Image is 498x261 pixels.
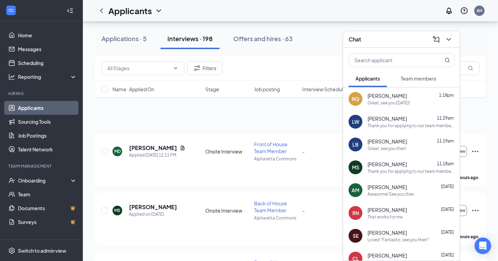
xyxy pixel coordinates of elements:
svg: MagnifyingGlass [468,65,473,71]
h1: Applicants [108,5,152,17]
a: SurveysCrown [18,215,77,229]
svg: ChevronDown [155,7,163,15]
svg: WorkstreamLogo [8,7,14,14]
svg: ComposeMessage [432,35,440,44]
h5: [PERSON_NAME] [129,144,177,152]
div: Onsite Interview [205,148,250,155]
div: Applied on [DATE] [129,211,177,218]
div: LW [352,118,359,125]
div: Awesome! See you then. [368,191,415,197]
h3: Chat [349,36,361,43]
svg: ChevronDown [173,65,178,71]
span: - [302,207,305,214]
a: Sourcing Tools [18,115,77,129]
span: Front of House Team Member [254,141,287,154]
div: Great, see you [DATE]! [368,100,410,106]
div: SE [353,232,359,239]
a: Talent Network [18,142,77,156]
span: [DATE] [441,252,454,258]
svg: Settings [8,247,15,254]
input: All Stages [107,64,170,72]
svg: Analysis [8,73,15,80]
span: [PERSON_NAME] [368,206,407,213]
div: Loved “Fantastic, see you then!” [368,237,430,243]
span: 11:18am [437,161,454,166]
a: Home [18,28,77,42]
div: Great, see you then! [368,146,406,151]
svg: Ellipses [471,147,479,156]
a: DocumentsCrown [18,201,77,215]
div: Open Intercom Messenger [475,237,491,254]
span: Interview Schedule [302,86,346,93]
a: Scheduling [18,56,77,70]
span: [DATE] [441,207,454,212]
h5: [PERSON_NAME] [129,203,177,211]
input: Search applicant [349,54,431,67]
span: 11:29am [437,115,454,121]
span: [PERSON_NAME] [368,229,407,236]
div: Onsite Interview [205,207,250,214]
div: RN [352,209,359,216]
div: MS [114,207,120,213]
a: Team [18,187,77,201]
svg: MagnifyingGlass [445,57,450,63]
svg: ChevronDown [445,35,453,44]
div: AM [352,187,359,194]
button: Filter Filters [187,61,222,75]
b: 3 hours ago [456,175,478,180]
div: Thank you for applying to our team member position at [DEMOGRAPHIC_DATA]-fil-A Alpharetta Commons... [368,168,454,174]
svg: Ellipses [471,206,479,215]
span: Back of House Team Member [254,200,287,213]
div: Reporting [18,73,77,80]
span: [DATE] [441,230,454,235]
svg: QuestionInfo [460,7,468,15]
div: MS [352,164,359,171]
div: NQ [352,95,359,102]
span: Stage [205,86,219,93]
p: Alpharetta Commons [254,215,299,221]
svg: ChevronLeft [97,7,106,15]
svg: Document [180,145,185,151]
span: [PERSON_NAME] [368,115,407,122]
div: AH [477,8,482,13]
span: [PERSON_NAME] [368,138,407,145]
span: [PERSON_NAME] [368,161,407,168]
div: Switch to admin view [18,247,66,254]
div: Hiring [8,91,76,96]
div: That works for me. [368,214,403,220]
div: Offers and hires · 63 [233,34,293,43]
div: Applications · 5 [101,34,147,43]
div: Applied [DATE] 12:11 PM [129,152,185,159]
p: Alpharetta Commons [254,156,299,162]
span: Job posting [254,86,280,93]
svg: UserCheck [8,177,15,184]
a: Messages [18,42,77,56]
span: Team members [401,75,436,82]
span: - [302,148,305,155]
span: [PERSON_NAME] [368,184,407,190]
button: ChevronDown [443,34,454,45]
span: Applicants [355,75,380,82]
span: [DATE] [441,184,454,189]
div: MD [114,148,121,154]
span: [PERSON_NAME] [368,252,407,259]
div: Thank you for applying to our team member position at [DEMOGRAPHIC_DATA]-fil-A Alpharetta Commons... [368,123,454,129]
svg: Collapse [67,7,74,14]
span: [PERSON_NAME] [368,92,407,99]
span: 11:19am [437,138,454,143]
div: Team Management [8,163,76,169]
button: ComposeMessage [431,34,442,45]
span: 1:18pm [439,93,454,98]
a: Applicants [18,101,77,115]
div: Interviews · 198 [167,34,213,43]
div: Onboarding [18,177,71,184]
a: Job Postings [18,129,77,142]
div: LB [352,141,359,148]
span: Name · Applied On [113,86,154,93]
svg: Notifications [445,7,453,15]
b: 20 hours ago [453,234,478,239]
svg: Filter [193,64,201,72]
